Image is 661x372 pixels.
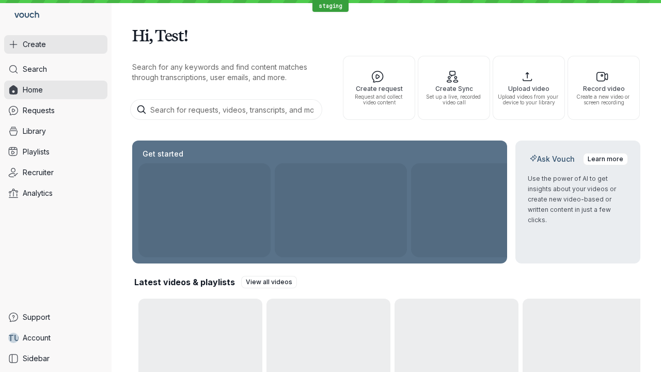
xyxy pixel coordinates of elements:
p: Use the power of AI to get insights about your videos or create new video-based or written conten... [528,174,628,225]
span: Learn more [588,154,623,164]
a: Library [4,122,107,141]
a: Home [4,81,107,99]
span: Recruiter [23,167,54,178]
input: Search for requests, videos, transcripts, and more... [130,99,322,120]
span: Upload videos from your device to your library [497,94,560,105]
span: Analytics [23,188,53,198]
a: Search [4,60,107,79]
button: Upload videoUpload videos from your device to your library [493,56,565,120]
span: Requests [23,105,55,116]
span: Create [23,39,46,50]
p: Search for any keywords and find content matches through transcriptions, user emails, and more. [132,62,324,83]
button: Create SyncSet up a live, recorded video call [418,56,490,120]
span: Support [23,312,50,322]
button: Create [4,35,107,54]
span: Request and collect video content [348,94,411,105]
span: Playlists [23,147,50,157]
h1: Hi, Test! [132,21,640,50]
button: Create requestRequest and collect video content [343,56,415,120]
span: Search [23,64,47,74]
span: U [14,333,20,343]
span: Create a new video or screen recording [572,94,635,105]
span: View all videos [246,277,292,287]
a: Support [4,308,107,327]
h2: Ask Vouch [528,154,577,164]
span: Account [23,333,51,343]
span: Sidebar [23,353,50,364]
span: Record video [572,85,635,92]
a: Learn more [583,153,628,165]
a: TUAccount [4,329,107,347]
span: Create request [348,85,411,92]
a: Playlists [4,143,107,161]
span: T [8,333,14,343]
h2: Get started [140,149,185,159]
span: Home [23,85,43,95]
span: Create Sync [422,85,485,92]
a: Recruiter [4,163,107,182]
a: Requests [4,101,107,120]
button: Record videoCreate a new video or screen recording [568,56,640,120]
span: Set up a live, recorded video call [422,94,485,105]
a: View all videos [241,276,297,288]
a: Go to homepage [4,4,43,27]
h2: Latest videos & playlists [134,276,235,288]
span: Upload video [497,85,560,92]
a: Sidebar [4,349,107,368]
a: Analytics [4,184,107,203]
span: Library [23,126,46,136]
